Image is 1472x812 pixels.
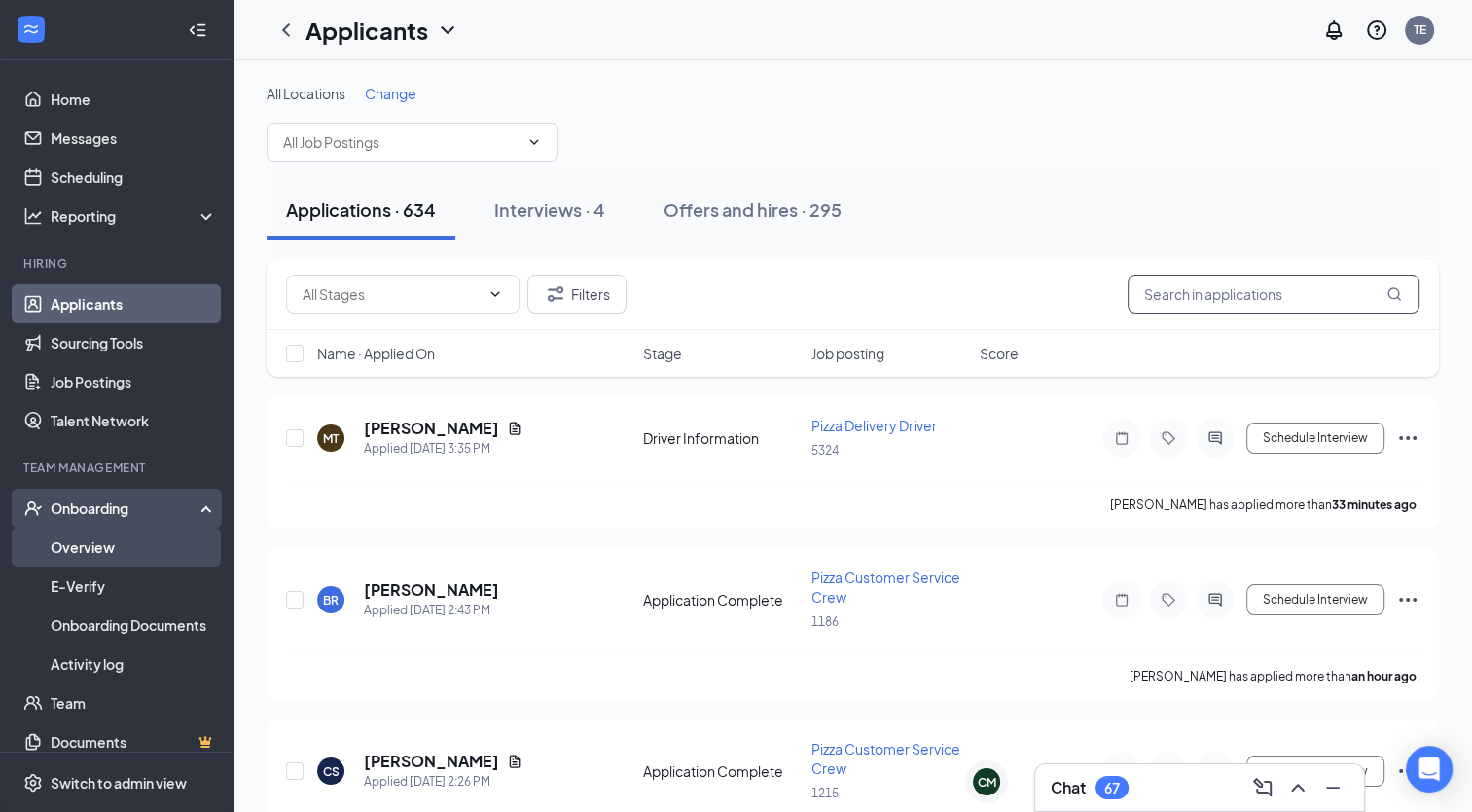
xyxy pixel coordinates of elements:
div: Reporting [51,206,218,226]
a: Team [51,683,217,722]
span: 5324 [811,443,839,458]
div: Interviews · 4 [494,198,605,222]
div: Offers and hires · 295 [664,198,842,222]
div: Application Complete [643,761,800,781]
span: Change [365,85,416,102]
div: Driver Information [643,428,800,448]
button: Schedule Interview [1246,584,1384,615]
h5: [PERSON_NAME] [364,751,499,772]
span: Score [980,344,1019,363]
p: [PERSON_NAME] has applied more than . [1110,497,1419,513]
div: Onboarding [51,498,200,518]
svg: MagnifyingGlass [1386,286,1402,302]
div: Applied [DATE] 2:26 PM [364,772,522,792]
div: Applied [DATE] 2:43 PM [364,601,499,620]
div: Application Complete [643,590,800,609]
svg: UserCheck [23,498,43,518]
h5: [PERSON_NAME] [364,418,499,439]
a: Home [51,80,217,119]
div: Hiring [23,255,213,272]
svg: ComposeMessage [1251,776,1275,799]
span: Stage [643,344,682,363]
svg: Ellipses [1396,759,1419,783]
button: ComposeMessage [1247,772,1278,803]
h3: Chat [1051,777,1086,798]
a: Activity log [51,645,217,683]
button: Schedule Interview [1246,756,1384,787]
svg: ChevronUp [1286,776,1310,799]
svg: Minimize [1321,776,1345,799]
svg: Document [507,421,522,436]
input: All Stages [303,283,480,305]
a: Messages [51,119,217,158]
span: Pizza Customer Service Crew [811,569,960,606]
svg: Note [1110,592,1133,608]
svg: ChevronLeft [274,18,298,42]
svg: Filter [544,282,567,306]
div: Switch to admin view [51,773,187,793]
a: Onboarding Documents [51,606,217,645]
svg: Analysis [23,206,43,226]
span: Job posting [811,344,884,363]
input: Search in applications [1128,275,1419,314]
svg: ActiveChat [1203,430,1227,446]
div: Open Intercom Messenger [1406,746,1453,793]
span: 1215 [811,786,839,800]
a: Scheduling [51,158,217,197]
h1: Applicants [305,14,428,47]
svg: Tag [1157,430,1180,446]
button: Filter Filters [527,275,627,314]
svg: Settings [23,773,43,793]
svg: ActiveChat [1203,592,1227,608]
svg: ChevronDown [487,286,503,302]
a: Talent Network [51,401,217,440]
b: 33 minutes ago [1332,498,1417,512]
span: Pizza Customer Service Crew [811,740,960,777]
svg: ChevronDown [526,134,542,150]
h5: [PERSON_NAME] [364,579,499,601]
svg: Collapse [188,20,207,40]
svg: Ellipses [1396,588,1419,611]
div: Team Management [23,460,213,476]
svg: Document [507,754,522,769]
svg: ChevronDown [436,18,459,42]
a: Overview [51,528,217,567]
div: Applications · 634 [286,198,436,222]
svg: Ellipses [1396,426,1419,450]
span: Name · Applied On [317,344,435,363]
div: CS [323,763,340,780]
a: Job Postings [51,362,217,401]
div: BR [323,592,339,609]
div: MT [323,430,339,447]
div: CM [978,774,996,791]
button: Schedule Interview [1246,423,1384,454]
svg: Notifications [1322,18,1346,42]
span: 1186 [811,614,839,629]
svg: QuestionInfo [1365,18,1388,42]
svg: Tag [1157,592,1180,608]
div: TE [1414,21,1426,38]
button: Minimize [1317,772,1348,803]
div: Applied [DATE] 3:35 PM [364,439,522,459]
svg: Note [1110,430,1133,446]
p: [PERSON_NAME] has applied more than . [1130,668,1419,684]
a: DocumentsCrown [51,722,217,761]
b: an hour ago [1351,669,1417,683]
a: Sourcing Tools [51,323,217,362]
a: E-Verify [51,567,217,606]
div: 67 [1104,780,1120,796]
a: Applicants [51,284,217,323]
span: All Locations [267,85,345,102]
svg: WorkstreamLogo [21,19,41,39]
input: All Job Postings [283,131,519,153]
button: ChevronUp [1282,772,1313,803]
span: Pizza Delivery Driver [811,417,937,434]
